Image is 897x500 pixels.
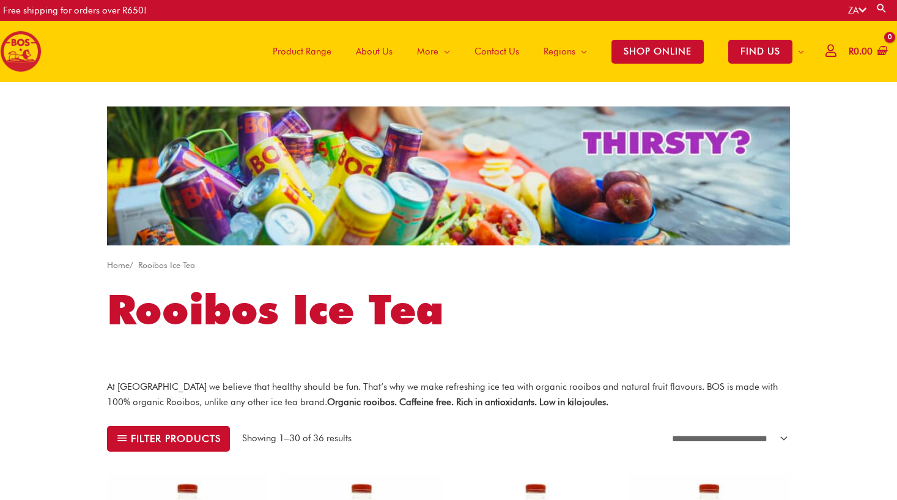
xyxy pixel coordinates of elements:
bdi: 0.00 [849,46,873,57]
span: Filter products [131,434,221,443]
nav: Site Navigation [251,21,816,82]
a: ZA [848,5,866,16]
a: About Us [344,21,405,82]
span: Product Range [273,33,331,70]
span: Contact Us [474,33,519,70]
h1: Rooibos Ice Tea [107,281,790,338]
a: Product Range [260,21,344,82]
a: Search button [876,2,888,14]
nav: Breadcrumb [107,258,790,273]
span: More [417,33,438,70]
a: View Shopping Cart, empty [846,38,888,65]
a: Home [107,260,130,270]
a: More [405,21,462,82]
strong: Organic rooibos. Caffeine free. Rich in antioxidants. Low in kilojoules. [327,397,608,408]
button: Filter products [107,426,230,452]
p: At [GEOGRAPHIC_DATA] we believe that healthy should be fun. That’s why we make refreshing ice tea... [107,379,790,410]
span: About Us [356,33,393,70]
select: Shop order [665,426,791,452]
p: Showing 1–30 of 36 results [242,431,352,446]
img: screenshot [107,106,790,245]
span: R [849,46,854,57]
a: Contact Us [462,21,531,82]
span: SHOP ONLINE [611,40,704,64]
a: Regions [531,21,599,82]
a: SHOP ONLINE [599,21,716,82]
span: FIND US [728,40,792,64]
span: Regions [544,33,575,70]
